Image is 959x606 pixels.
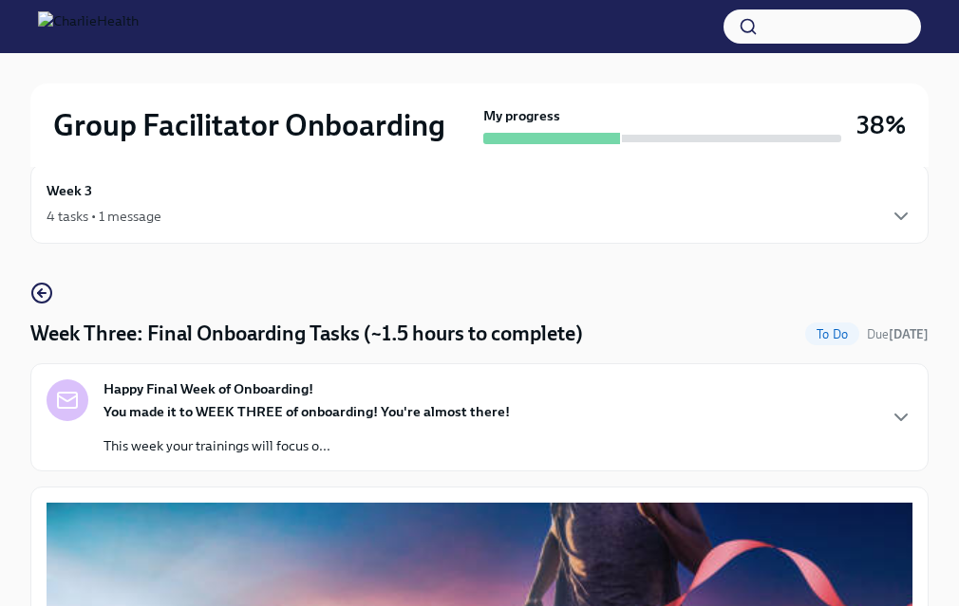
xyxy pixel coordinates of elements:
h6: Week 3 [47,180,92,201]
div: 4 tasks • 1 message [47,207,161,226]
strong: You made it to WEEK THREE of onboarding! You're almost there! [103,403,510,420]
strong: [DATE] [889,327,929,341]
img: CharlieHealth [38,11,139,42]
h2: Group Facilitator Onboarding [53,106,445,144]
h4: Week Three: Final Onboarding Tasks (~1.5 hours to complete) [30,320,583,348]
strong: My progress [483,106,560,125]
p: This week your trainings will focus o... [103,436,510,455]
h3: 38% [856,108,906,142]
span: August 30th, 2025 10:00 [867,325,929,343]
span: Due [867,327,929,341]
strong: Happy Final Week of Onboarding! [103,379,313,398]
span: To Do [805,327,859,341]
